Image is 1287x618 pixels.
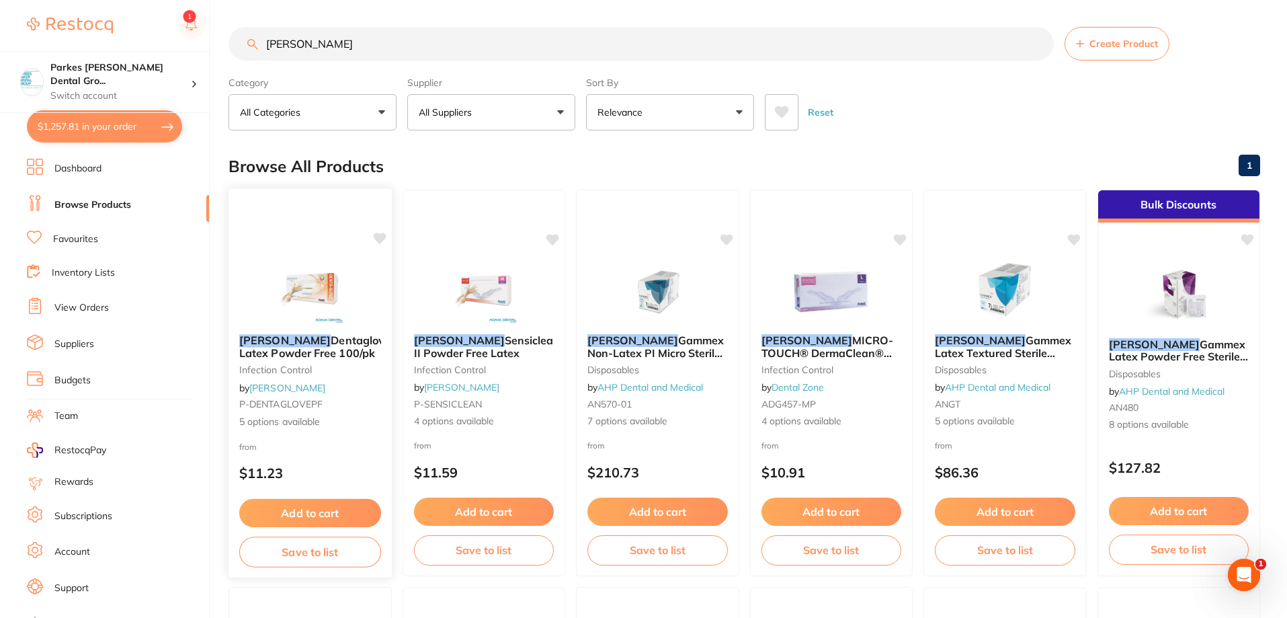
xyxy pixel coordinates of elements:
span: ANGT [935,398,960,410]
b: Ansell Gammex Latex Textured Sterile Gloves [935,334,1075,359]
span: Sensiclean II Powder Free Latex [414,334,560,359]
button: All Categories [229,94,397,130]
a: [PERSON_NAME] [424,381,499,393]
span: ADG457-MP [761,398,816,410]
small: disposables [587,364,728,375]
button: Save to list [935,535,1075,565]
a: AHP Dental and Medical [945,381,1050,393]
a: Dashboard [54,162,101,176]
span: Create Product [1089,38,1158,49]
span: 4 options available [414,415,554,428]
span: 8 options available [1109,418,1249,432]
img: Parkes Baker Dental Group [21,69,43,91]
a: AHP Dental and Medical [1119,385,1224,397]
span: Gammex Latex Textured Sterile Gloves [935,334,1071,372]
p: $11.23 [239,465,381,481]
p: $10.91 [761,465,902,480]
b: Ansell Gammex Latex Powder Free Sterile Gloves [1109,338,1249,363]
a: Rewards [54,475,93,489]
button: Save to list [414,535,554,565]
a: Subscriptions [54,510,112,523]
img: Restocq Logo [27,17,113,34]
h2: Browse All Products [229,157,384,176]
span: by [935,381,1050,393]
p: Relevance [597,106,648,119]
span: 4 options available [761,415,902,428]
span: by [1109,385,1224,397]
span: AN480 [1109,401,1138,414]
small: infection control [414,364,554,375]
h4: Parkes Baker Dental Group [50,61,191,87]
span: by [239,381,325,393]
button: Add to cart [761,498,902,526]
a: Suppliers [54,338,94,351]
p: All Suppliers [419,106,477,119]
button: $1,257.81 in your order [27,110,182,143]
button: Save to list [761,535,902,565]
b: Ansell MICRO-TOUCH® DermaClean® Powder-Free Latex [761,334,902,359]
button: All Suppliers [407,94,575,130]
a: View Orders [54,301,109,315]
a: [PERSON_NAME] [249,381,325,393]
em: [PERSON_NAME] [935,334,1026,347]
span: 5 options available [935,415,1075,428]
p: $210.73 [587,465,728,480]
img: Ansell MICRO-TOUCH® DermaClean® Powder-Free Latex [788,256,875,323]
em: [PERSON_NAME] [761,334,852,347]
p: All Categories [240,106,306,119]
p: Switch account [50,89,191,103]
img: Ansell Gammex Latex Powder Free Sterile Gloves [1135,260,1222,327]
span: from [935,440,952,451]
input: Search Products [229,27,1054,61]
span: by [587,381,703,393]
img: Ansell Dentaglove Latex Powder Free 100/pk [266,256,354,323]
span: P-SENSICLEAN [414,398,482,410]
p: $11.59 [414,465,554,480]
span: by [761,381,824,393]
a: Budgets [54,374,91,387]
span: 1 [1255,559,1266,570]
img: Ansell Sensiclean II Powder Free Latex [440,256,528,323]
a: Support [54,582,89,595]
span: by [414,381,499,393]
em: [PERSON_NAME] [1109,338,1200,351]
button: Relevance [586,94,754,130]
label: Supplier [407,77,575,89]
a: Restocq Logo [27,10,113,41]
span: Gammex Non-Latex PI Micro Sterile Gloves [587,334,724,372]
small: infection control [239,364,381,375]
b: Ansell Dentaglove Latex Powder Free 100/pk [239,334,381,359]
small: disposables [935,364,1075,375]
p: $86.36 [935,465,1075,480]
button: Add to cart [1109,497,1249,525]
a: Favourites [53,233,98,246]
em: [PERSON_NAME] [239,334,331,347]
span: from [414,440,431,451]
span: AN570-01 [587,398,632,410]
a: AHP Dental and Medical [597,381,703,393]
label: Category [229,77,397,89]
button: Create Product [1065,27,1169,61]
b: Ansell Gammex Non-Latex PI Micro Sterile Gloves [587,334,728,359]
img: RestocqPay [27,442,43,458]
span: 5 options available [239,415,381,428]
a: 1 [1239,152,1260,179]
label: Sort By [586,77,754,89]
img: Ansell Gammex Latex Textured Sterile Gloves [961,256,1048,323]
a: Account [54,545,90,559]
span: from [239,441,257,451]
a: Inventory Lists [52,266,115,280]
button: Add to cart [935,498,1075,526]
a: Team [54,410,78,423]
b: Ansell Sensiclean II Powder Free Latex [414,334,554,359]
span: Dentaglove Latex Powder Free 100/pk [239,334,390,360]
button: Save to list [587,535,728,565]
button: Add to cart [587,498,728,526]
em: [PERSON_NAME] [587,334,678,347]
iframe: Intercom live chat [1228,559,1260,591]
a: Dental Zone [772,381,824,393]
span: P-DENTAGLOVEPF [239,398,323,410]
span: RestocqPay [54,444,106,457]
button: Save to list [1109,535,1249,564]
small: Infection Control [761,364,902,375]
